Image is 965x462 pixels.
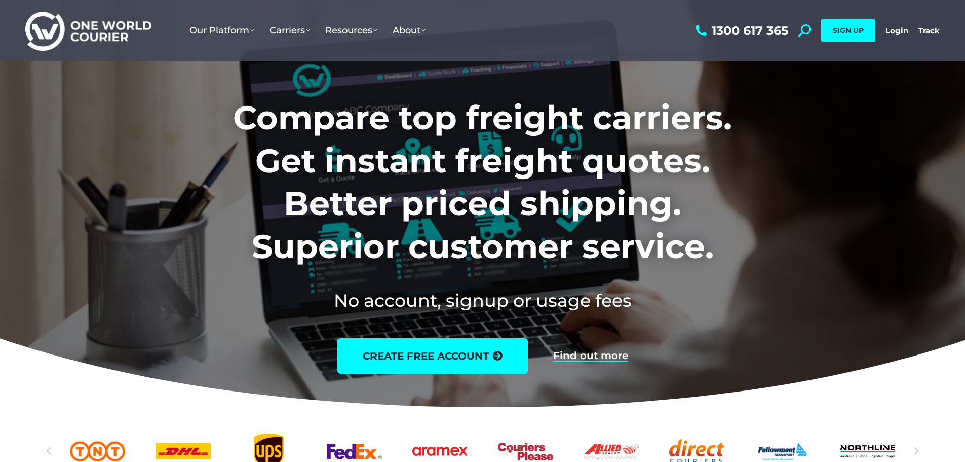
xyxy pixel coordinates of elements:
span: Resources [325,25,377,36]
span: Carriers [269,25,310,36]
h2: No account, signup or usage fees [166,288,799,313]
a: Find out more [553,350,628,362]
a: SIGN UP [821,19,875,42]
a: Track [918,26,940,35]
span: About [393,25,426,36]
a: Resources [318,15,385,46]
a: Carriers [262,15,318,46]
span: SIGN UP [833,26,864,35]
h1: Compare top freight carriers. Get instant freight quotes. Better priced shipping. Superior custom... [166,96,799,268]
a: create free account [337,338,528,374]
img: One World Courier [25,10,151,51]
a: 1300 617 365 [693,24,788,37]
a: Login [885,26,908,35]
a: About [385,15,433,46]
a: Our Platform [182,15,262,46]
span: Our Platform [189,25,254,36]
